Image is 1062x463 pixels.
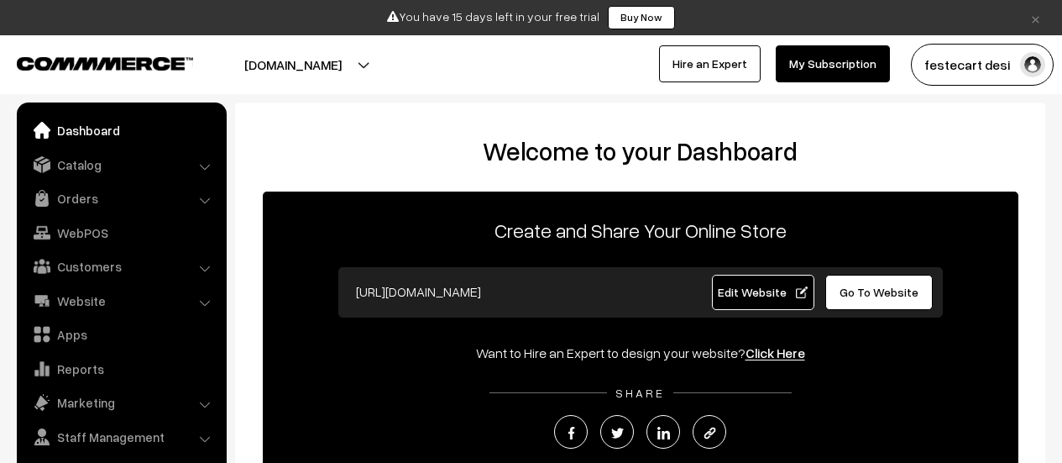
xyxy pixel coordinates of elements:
[17,52,164,72] a: COMMMERCE
[825,275,934,310] a: Go To Website
[21,251,221,281] a: Customers
[263,215,1018,245] p: Create and Share Your Online Store
[21,387,221,418] a: Marketing
[17,57,193,70] img: COMMMERCE
[840,285,918,299] span: Go To Website
[21,183,221,213] a: Orders
[21,422,221,452] a: Staff Management
[659,45,761,82] a: Hire an Expert
[21,286,221,316] a: Website
[607,386,673,400] span: SHARE
[608,6,675,29] a: Buy Now
[186,44,400,86] button: [DOMAIN_NAME]
[745,345,805,361] a: Click Here
[6,6,1056,29] div: You have 15 days left in your free trial
[263,343,1018,363] div: Want to Hire an Expert to design your website?
[21,354,221,384] a: Reports
[21,150,221,180] a: Catalog
[1024,8,1047,28] a: ×
[776,45,890,82] a: My Subscription
[718,285,808,299] span: Edit Website
[252,136,1028,166] h2: Welcome to your Dashboard
[712,275,814,310] a: Edit Website
[911,44,1054,86] button: festecart desi
[21,218,221,248] a: WebPOS
[21,319,221,350] a: Apps
[1020,52,1045,77] img: user
[21,115,221,145] a: Dashboard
